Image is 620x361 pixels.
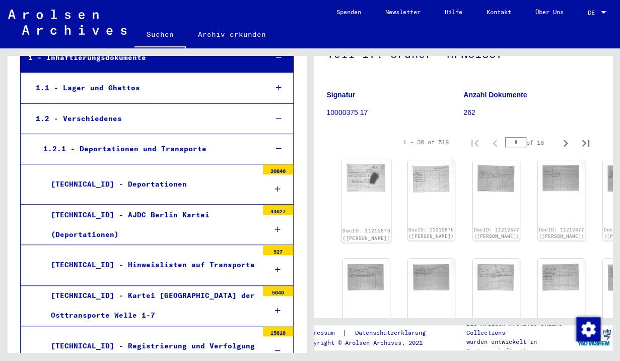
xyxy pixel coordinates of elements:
[342,228,390,241] a: DocID: 11212876 ([PERSON_NAME])
[28,78,259,98] div: 1.1 - Lager und Ghettos
[408,160,455,225] img: 002.jpg
[43,205,258,245] div: [TECHNICAL_ID] - AJDC Berlin Kartei (Deportationen)
[327,91,356,99] b: Signatur
[473,227,519,239] a: DocID: 11212877 ([PERSON_NAME])
[576,132,596,152] button: Last page
[505,138,556,147] div: of 18
[556,132,576,152] button: Next page
[408,259,455,324] img: 002.jpg
[134,22,186,48] a: Suchen
[263,164,293,174] div: 20840
[263,326,293,336] div: 15616
[463,107,600,118] p: 262
[43,336,258,356] div: [TECHNICAL_ID] - Registrierung und Verfolgung
[466,319,575,337] p: Die Arolsen Archives Online-Collections
[539,227,584,239] a: DocID: 11212877 ([PERSON_NAME])
[263,205,293,215] div: 44627
[302,328,342,338] a: Impressum
[473,259,520,324] img: 001.jpg
[463,91,527,99] b: Anzahl Dokumente
[343,259,390,324] img: 001.jpg
[341,158,391,226] img: 001.jpg
[473,160,520,225] img: 001.jpg
[43,286,258,325] div: [TECHNICAL_ID] - Kartei [GEOGRAPHIC_DATA] der Osttransporte Welle 1-7
[302,338,437,347] p: Copyright © Arolsen Archives, 2021
[485,132,505,152] button: Previous page
[576,317,600,341] img: Zustimmung ändern
[465,132,485,152] button: First page
[575,325,613,350] img: yv_logo.png
[327,107,463,118] p: 10000375 17
[43,174,258,194] div: [TECHNICAL_ID] - Deportationen
[466,337,575,355] p: wurden entwickelt in Partnerschaft mit
[186,22,278,46] a: Archiv erkunden
[263,245,293,255] div: 527
[36,139,259,159] div: 1.2.1 - Deportationen und Transporte
[21,48,259,68] div: 1 - Inhaftierungsdokumente
[538,160,585,225] img: 002.jpg
[408,227,454,239] a: DocID: 11212876 ([PERSON_NAME])
[576,317,600,341] div: Zustimmung ändern
[403,138,449,147] div: 1 – 30 of 518
[538,259,585,324] img: 002.jpg
[588,9,599,16] span: DE
[302,328,437,338] div: |
[347,328,437,338] a: Datenschutzerklärung
[263,286,293,296] div: 5040
[8,10,126,35] img: Arolsen_neg.svg
[43,255,258,275] div: [TECHNICAL_ID] - Hinweislisten auf Transporte
[28,109,259,129] div: 1.2 - Verschiedenes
